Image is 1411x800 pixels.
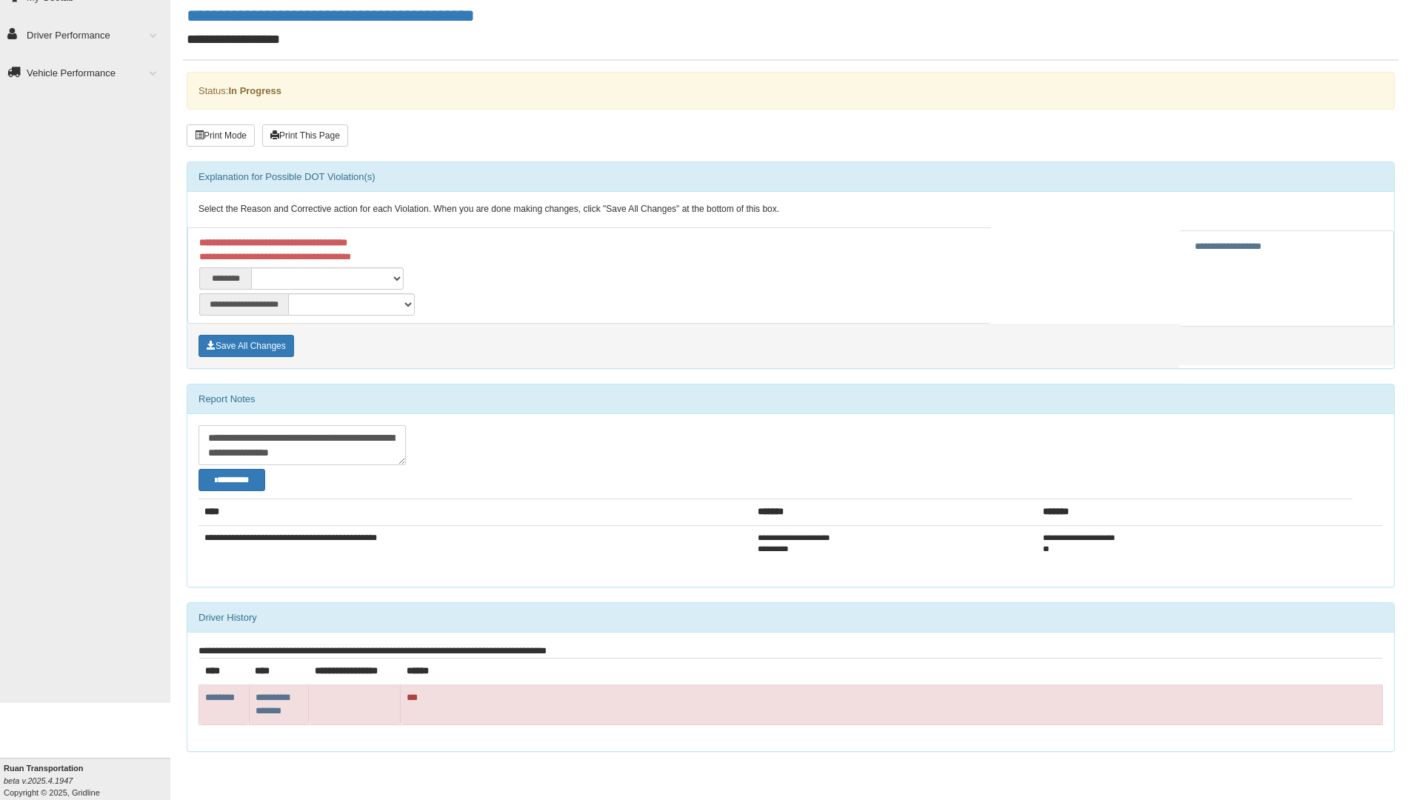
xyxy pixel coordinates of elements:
button: Print Mode [187,124,255,147]
i: beta v.2025.4.1947 [4,776,73,785]
button: Save [199,335,294,357]
div: Status: [187,72,1395,110]
div: Report Notes [187,384,1394,414]
div: Copyright © 2025, Gridline [4,762,170,799]
button: Print This Page [262,124,348,147]
div: Driver History [187,603,1394,633]
div: Explanation for Possible DOT Violation(s) [187,162,1394,192]
b: Ruan Transportation [4,764,84,773]
strong: In Progress [228,85,281,96]
button: Change Filter Options [199,469,265,491]
div: Select the Reason and Corrective action for each Violation. When you are done making changes, cli... [187,192,1394,227]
